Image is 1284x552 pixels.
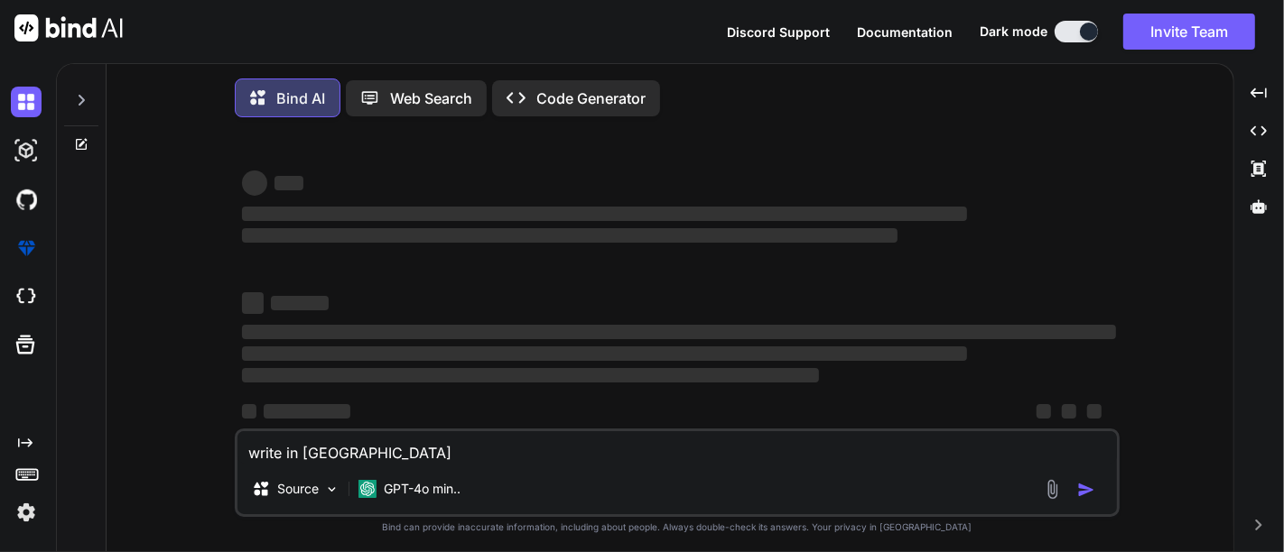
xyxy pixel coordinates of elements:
[1087,404,1102,419] span: ‌
[276,87,325,109] p: Bind AI
[242,292,264,314] span: ‌
[235,520,1120,534] p: Bind can provide inaccurate information, including about people. Always double-check its answers....
[242,404,256,419] span: ‌
[11,87,42,117] img: darkChat
[242,368,819,382] span: ‌
[242,228,898,243] span: ‌
[384,480,461,498] p: GPT-4o min..
[242,346,967,361] span: ‌
[242,207,967,221] span: ‌
[1037,404,1051,419] span: ‌
[11,233,42,263] img: premium
[1042,479,1063,500] img: attachment
[242,325,1116,339] span: ‌
[857,23,953,41] button: Documentation
[237,431,1117,464] textarea: write in [GEOGRAPHIC_DATA]
[324,482,340,497] img: Pick Models
[1077,481,1095,499] img: icon
[264,404,350,419] span: ‌
[11,184,42,215] img: githubDark
[536,87,646,109] p: Code Generator
[274,176,303,190] span: ‌
[980,23,1047,41] span: Dark mode
[11,135,42,166] img: darkAi-studio
[1062,404,1076,419] span: ‌
[242,170,267,196] span: ‌
[857,24,953,40] span: Documentation
[14,14,123,41] img: Bind AI
[11,497,42,528] img: settings
[277,480,319,498] p: Source
[727,24,830,40] span: Discord Support
[271,296,329,310] span: ‌
[390,87,472,109] p: Web Search
[358,480,377,498] img: GPT-4o mini
[11,281,42,312] img: cloudideIcon
[727,23,830,41] button: Discord Support
[1123,14,1255,50] button: Invite Team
